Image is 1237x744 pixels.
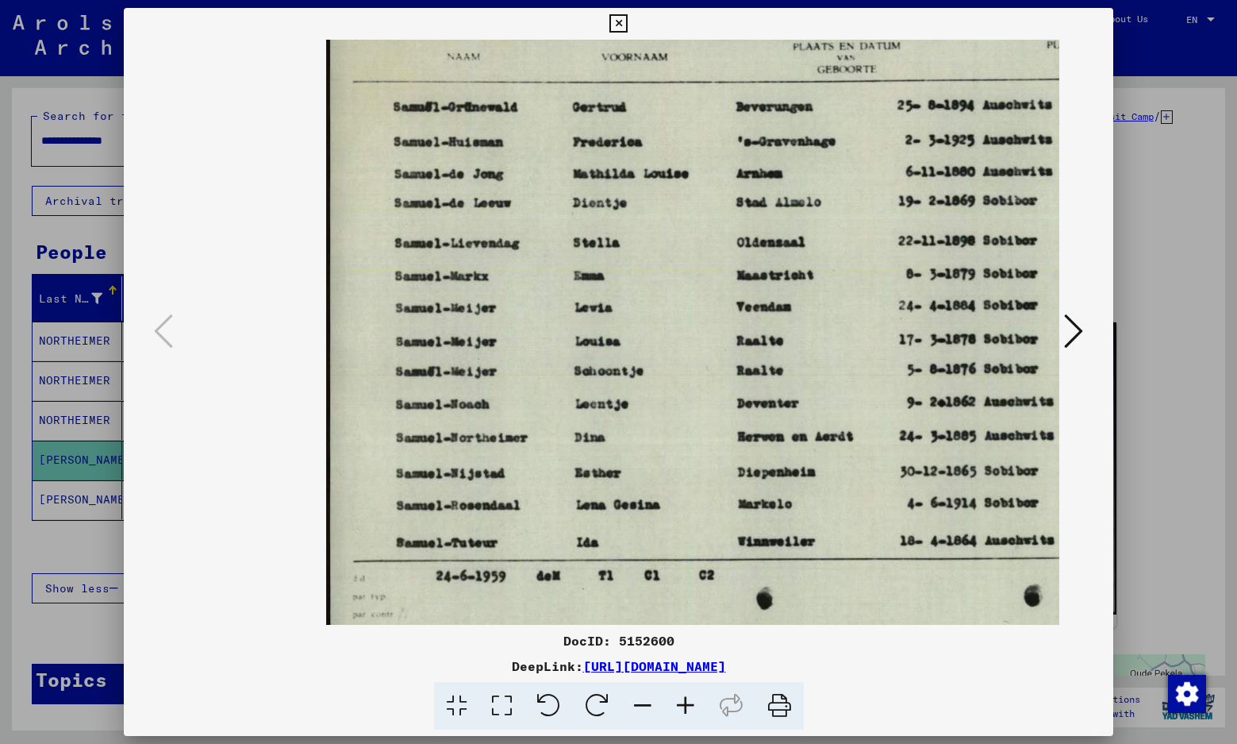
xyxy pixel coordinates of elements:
img: Change consent [1168,675,1206,713]
div: Change consent [1167,674,1205,712]
div: DocID: 5152600 [124,631,1113,650]
a: [URL][DOMAIN_NAME] [583,658,726,674]
div: DeepLink: [124,657,1113,676]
